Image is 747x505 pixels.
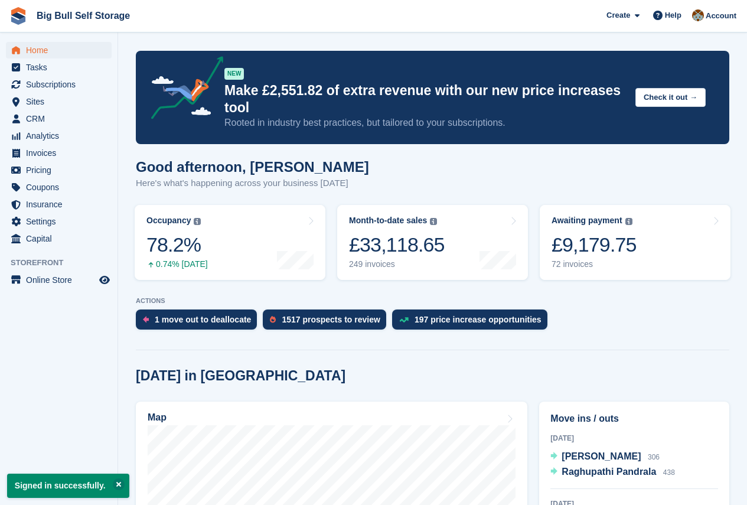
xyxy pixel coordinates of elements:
[552,233,637,257] div: £9,179.75
[6,93,112,110] a: menu
[6,110,112,127] a: menu
[136,297,729,305] p: ACTIONS
[6,213,112,230] a: menu
[141,56,224,123] img: price-adjustments-announcement-icon-8257ccfd72463d97f412b2fc003d46551f7dbcb40ab6d574587a9cd5c0d94...
[6,162,112,178] a: menu
[282,315,380,324] div: 1517 prospects to review
[26,230,97,247] span: Capital
[194,218,201,225] img: icon-info-grey-7440780725fd019a000dd9b08b2336e03edf1995a4989e88bcd33f0948082b44.svg
[540,205,730,280] a: Awaiting payment £9,179.75 72 invoices
[26,145,97,161] span: Invoices
[635,88,706,107] button: Check it out →
[552,216,622,226] div: Awaiting payment
[349,216,427,226] div: Month-to-date sales
[392,309,553,335] a: 197 price increase opportunities
[136,159,369,175] h1: Good afternoon, [PERSON_NAME]
[224,116,626,129] p: Rooted in industry best practices, but tailored to your subscriptions.
[263,309,392,335] a: 1517 prospects to review
[6,59,112,76] a: menu
[146,259,208,269] div: 0.74% [DATE]
[143,316,149,323] img: move_outs_to_deallocate_icon-f764333ba52eb49d3ac5e1228854f67142a1ed5810a6f6cc68b1a99e826820c5.svg
[337,205,528,280] a: Month-to-date sales £33,118.65 249 invoices
[270,316,276,323] img: prospect-51fa495bee0391a8d652442698ab0144808aea92771e9ea1ae160a38d050c398.svg
[26,93,97,110] span: Sites
[648,453,660,461] span: 306
[26,213,97,230] span: Settings
[349,233,445,257] div: £33,118.65
[6,128,112,144] a: menu
[26,42,97,58] span: Home
[692,9,704,21] img: Mike Llewellen Palmer
[6,179,112,196] a: menu
[26,179,97,196] span: Coupons
[706,10,736,22] span: Account
[26,162,97,178] span: Pricing
[224,82,626,116] p: Make £2,551.82 of extra revenue with our new price increases tool
[606,9,630,21] span: Create
[6,42,112,58] a: menu
[550,433,718,444] div: [DATE]
[562,451,641,461] span: [PERSON_NAME]
[26,196,97,213] span: Insurance
[6,196,112,213] a: menu
[6,145,112,161] a: menu
[665,9,681,21] span: Help
[32,6,135,25] a: Big Bull Self Storage
[224,68,244,80] div: NEW
[562,467,656,477] span: Raghupathi Pandrala
[135,205,325,280] a: Occupancy 78.2% 0.74% [DATE]
[155,315,251,324] div: 1 move out to deallocate
[26,59,97,76] span: Tasks
[7,474,129,498] p: Signed in successfully.
[26,272,97,288] span: Online Store
[663,468,675,477] span: 438
[6,272,112,288] a: menu
[97,273,112,287] a: Preview store
[136,309,263,335] a: 1 move out to deallocate
[146,233,208,257] div: 78.2%
[136,177,369,190] p: Here's what's happening across your business [DATE]
[136,368,345,384] h2: [DATE] in [GEOGRAPHIC_DATA]
[552,259,637,269] div: 72 invoices
[9,7,27,25] img: stora-icon-8386f47178a22dfd0bd8f6a31ec36ba5ce8667c1dd55bd0f319d3a0aa187defe.svg
[26,128,97,144] span: Analytics
[148,412,167,423] h2: Map
[550,412,718,426] h2: Move ins / outs
[550,465,675,480] a: Raghupathi Pandrala 438
[26,110,97,127] span: CRM
[6,230,112,247] a: menu
[625,218,632,225] img: icon-info-grey-7440780725fd019a000dd9b08b2336e03edf1995a4989e88bcd33f0948082b44.svg
[415,315,542,324] div: 197 price increase opportunities
[26,76,97,93] span: Subscriptions
[399,317,409,322] img: price_increase_opportunities-93ffe204e8149a01c8c9dc8f82e8f89637d9d84a8eef4429ea346261dce0b2c0.svg
[6,76,112,93] a: menu
[146,216,191,226] div: Occupancy
[430,218,437,225] img: icon-info-grey-7440780725fd019a000dd9b08b2336e03edf1995a4989e88bcd33f0948082b44.svg
[11,257,118,269] span: Storefront
[349,259,445,269] div: 249 invoices
[550,449,660,465] a: [PERSON_NAME] 306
